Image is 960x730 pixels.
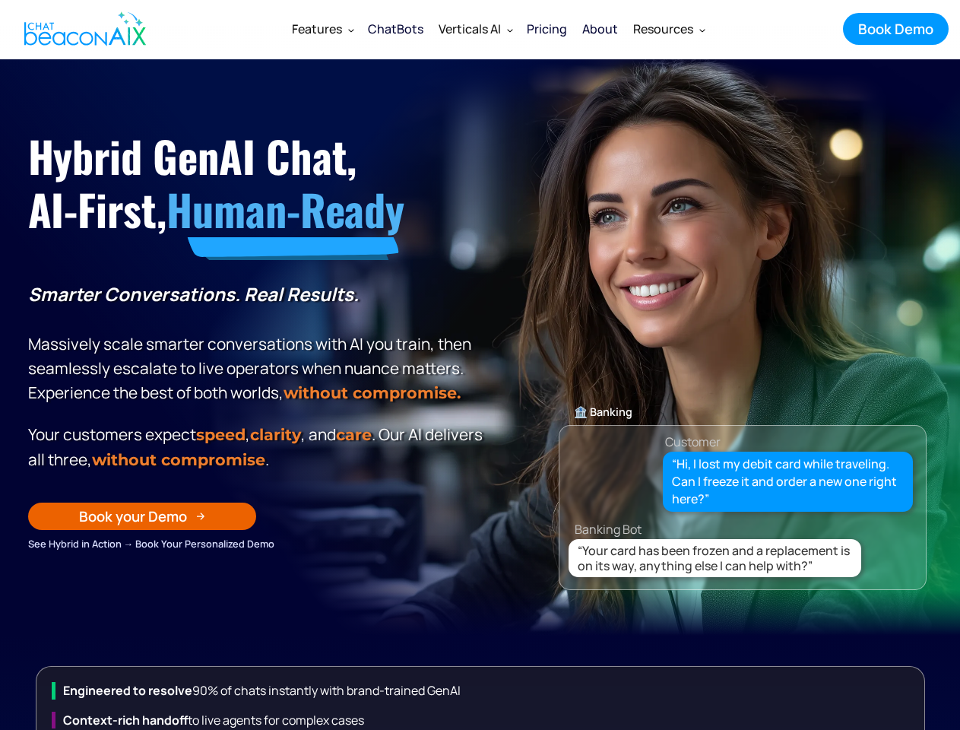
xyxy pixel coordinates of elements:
strong: Engineered to resolve [63,682,192,699]
span: without compromise [92,450,265,469]
div: to live agents for complex cases [52,712,917,728]
img: Dropdown [348,27,354,33]
strong: speed [196,425,246,444]
strong: Context-rich handoff [63,712,188,728]
span: Human-Ready [166,177,404,240]
div: Features [292,18,342,40]
p: Massively scale smarter conversations with AI you train, then seamlessly escalate to live operato... [28,282,488,405]
div: Book Demo [858,19,933,39]
div: Verticals AI [439,18,501,40]
div: 🏦 Banking [559,401,926,423]
div: Resources [626,11,711,47]
a: Book Demo [843,13,949,45]
a: Book your Demo [28,503,256,530]
div: 90% of chats instantly with brand-trained GenAI [52,682,917,699]
div: Customer [665,431,721,452]
img: Dropdown [507,27,513,33]
div: Pricing [527,18,567,40]
div: “Hi, I lost my debit card while traveling. Can I freeze it and order a new one right here?” [672,455,905,509]
strong: without compromise. [284,383,461,402]
h1: Hybrid GenAI Chat, AI-First, [28,129,488,236]
span: care [336,425,372,444]
p: Your customers expect , , and . Our Al delivers all three, . [28,422,488,472]
div: Book your Demo [79,506,187,526]
a: Pricing [519,9,575,49]
strong: Smarter Conversations. Real Results. [28,281,359,306]
a: About [575,9,626,49]
div: Verticals AI [431,11,519,47]
div: ChatBots [368,18,423,40]
img: Arrow [196,512,205,521]
a: home [11,2,154,56]
div: Resources [633,18,693,40]
a: ChatBots [360,9,431,49]
span: clarity [250,425,301,444]
div: Features [284,11,360,47]
div: See Hybrid in Action → Book Your Personalized Demo [28,535,488,552]
img: Dropdown [699,27,705,33]
div: About [582,18,618,40]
